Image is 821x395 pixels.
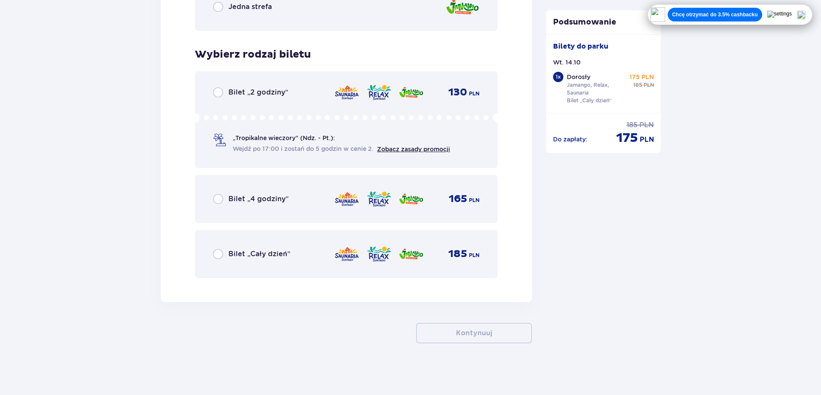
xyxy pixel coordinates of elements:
span: Bilet „Cały dzień” [228,249,290,259]
p: Do zapłaty : [553,135,587,144]
span: 165 [449,193,467,205]
img: Jamango [398,83,424,101]
img: Relax [366,245,392,263]
img: Relax [366,83,392,101]
span: 185 [626,120,638,130]
span: Bilet „2 godziny” [228,88,288,97]
button: Kontynuuj [416,323,532,343]
span: Jedna strefa [228,2,272,12]
p: Podsumowanie [546,17,661,28]
p: Bilet „Cały dzień” [567,97,612,104]
img: Jamango [398,245,424,263]
h3: Wybierz rodzaj biletu [195,48,311,61]
a: Zobacz zasady promocji [377,146,450,153]
span: PLN [469,90,480,98]
span: „Tropikalne wieczory" (Ndz. - Pt.): [233,134,335,142]
span: 130 [448,86,467,99]
p: Wt. 14.10 [553,58,581,67]
img: Saunaria [334,83,359,101]
p: Jamango, Relax, Saunaria [567,81,626,97]
span: PLN [469,251,480,259]
img: Saunaria [334,190,359,208]
p: Bilety do parku [553,42,608,51]
img: Relax [366,190,392,208]
div: 1 x [553,72,563,82]
span: Wejdź po 17:00 i zostań do 5 godzin w cenie 2. [233,144,374,153]
span: PLN [640,135,654,144]
p: Kontynuuj [456,328,492,338]
span: 185 [633,81,642,89]
span: Bilet „4 godziny” [228,194,289,204]
p: Dorosły [567,73,590,81]
span: PLN [644,81,654,89]
span: PLN [639,120,654,130]
img: Jamango [398,190,424,208]
span: 175 [616,130,638,146]
span: PLN [469,196,480,204]
p: 175 PLN [629,73,654,81]
span: 185 [448,248,467,260]
img: Saunaria [334,245,359,263]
